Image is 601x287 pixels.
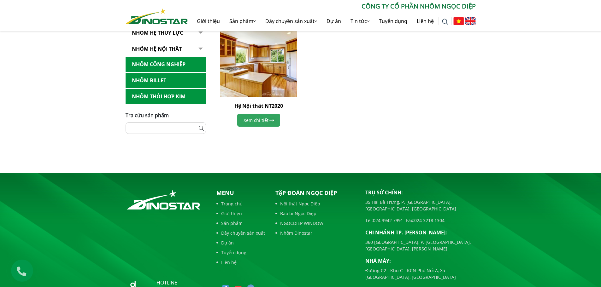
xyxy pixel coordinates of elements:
img: search [442,19,448,25]
a: Giới thiệu [216,210,265,217]
a: Dây chuyền sản xuất [261,11,322,31]
span: Tra cứu sản phẩm [126,112,169,119]
img: Hệ Nội thất NT2020 [220,20,298,97]
a: Nhôm Dinostar [275,230,356,236]
a: Liên hệ [412,11,439,31]
img: English [465,17,476,25]
a: Nhôm Billet [126,73,206,88]
a: Dự án [322,11,346,31]
a: Tuyển dụng [374,11,412,31]
a: Sản phẩm [216,220,265,227]
a: Nhôm hệ thủy lực [126,25,206,41]
img: Tiếng Việt [453,17,464,25]
p: Đường C2 - Khu C - KCN Phố Nối A, Xã [GEOGRAPHIC_DATA], [GEOGRAPHIC_DATA] [365,267,476,280]
p: 35 Hai Bà Trưng, P. [GEOGRAPHIC_DATA], [GEOGRAPHIC_DATA]. [GEOGRAPHIC_DATA] [365,199,476,212]
a: Bao bì Ngọc Diệp [275,210,356,217]
p: hotline [156,279,194,286]
p: Tel: - Fax: [365,217,476,224]
a: Trang chủ [216,200,265,207]
a: Giới thiệu [192,11,225,31]
p: Nhà máy: [365,257,476,265]
p: Trụ sở chính: [365,189,476,196]
a: Nhôm hệ nội thất [126,41,206,57]
a: Xem chi tiết [237,114,280,127]
p: Tập đoàn Ngọc Diệp [275,189,356,197]
a: Tuyển dụng [216,249,265,256]
a: Nhôm Công nghiệp [126,57,206,72]
a: Tin tức [346,11,374,31]
p: CÔNG TY CỔ PHẦN NHÔM NGỌC DIỆP [188,2,476,11]
a: Dự án [216,239,265,246]
a: 024 3218 1304 [414,217,445,223]
p: Menu [216,189,265,197]
p: 360 [GEOGRAPHIC_DATA], P. [GEOGRAPHIC_DATA], [GEOGRAPHIC_DATA]. [PERSON_NAME] [365,239,476,252]
img: Nhôm Dinostar [126,9,188,24]
a: Nội thất Ngọc Diệp [275,200,356,207]
a: NGOCDIEP WINDOW [275,220,356,227]
a: 024 3942 7991 [373,217,403,223]
a: Liên hệ [216,259,265,266]
a: Nhôm Thỏi hợp kim [126,89,206,104]
a: Hệ Nội thất NT2020 [234,102,283,109]
a: Sản phẩm [225,11,261,31]
a: Dây chuyền sản xuất [216,230,265,236]
p: Chi nhánh TP. [PERSON_NAME]: [365,229,476,236]
img: logo_footer [126,189,202,211]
